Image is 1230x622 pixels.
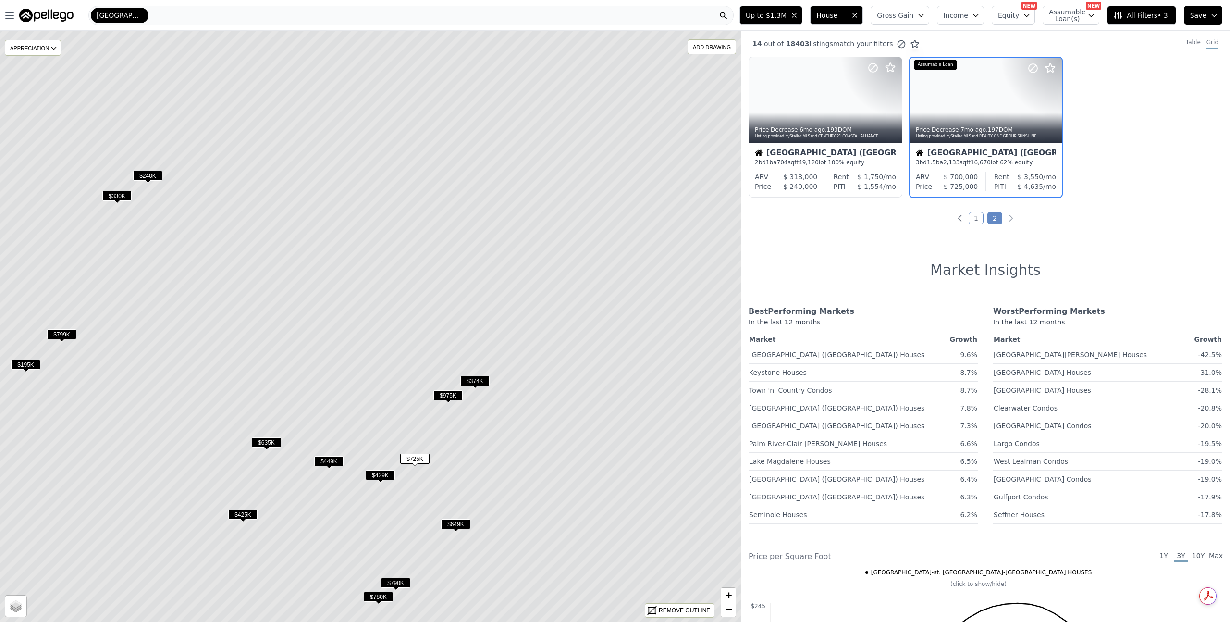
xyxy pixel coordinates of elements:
a: Palm River-Clair [PERSON_NAME] Houses [749,436,887,448]
span: -17.8% [1198,511,1222,519]
span: $975K [433,390,463,400]
a: Zoom in [721,588,736,602]
span: 6.5% [960,458,977,465]
a: Town 'n' Country Condos [749,383,832,395]
a: Keystone Houses [749,365,807,377]
div: 2 bd 1 ba sqft lot · 100% equity [755,159,896,166]
div: Grid [1206,38,1218,49]
div: $429K [366,470,395,484]
button: Up to $1.3M [739,6,802,25]
span: 1Y [1157,551,1170,562]
div: $649K [441,519,470,533]
span: + [726,589,732,601]
span: -20.8% [1198,404,1222,412]
div: $449K [314,456,344,470]
span: $780K [364,592,393,602]
span: Assumable Loan(s) [1049,9,1080,22]
div: REMOVE OUTLINE [659,606,710,615]
div: $975K [433,390,463,404]
a: Previous page [955,213,965,223]
div: /mo [849,172,896,182]
span: $240K [133,171,162,181]
div: ADD DRAWING [688,40,736,54]
span: Gross Gain [877,11,913,20]
span: -42.5% [1198,351,1222,359]
div: Listing provided by Stellar MLS and CENTURY 21 COASTAL ALLIANCE [755,134,897,139]
a: [GEOGRAPHIC_DATA] Houses [994,383,1091,395]
div: NEW [1021,2,1037,10]
div: Assumable Loan [914,60,957,70]
span: $ 725,000 [944,183,978,190]
button: All Filters• 3 [1107,6,1176,25]
div: /mo [846,182,896,191]
div: Best Performing Markets [749,306,978,317]
a: [GEOGRAPHIC_DATA] Condos [994,418,1092,431]
div: ARV [916,172,929,182]
div: Price Decrease , 193 DOM [755,126,897,134]
ul: Pagination [741,213,1230,223]
span: -19.0% [1198,475,1222,483]
div: In the last 12 months [993,317,1222,333]
a: Seminole Houses [749,507,807,520]
div: $425K [228,510,258,523]
div: $330K [102,191,132,205]
div: /mo [1009,172,1056,182]
span: -19.0% [1198,458,1222,465]
span: 6.2% [960,511,977,519]
div: [GEOGRAPHIC_DATA] ([GEOGRAPHIC_DATA]) [755,149,896,159]
div: out of listings [741,39,920,49]
span: 8.7% [960,386,977,394]
a: [GEOGRAPHIC_DATA][PERSON_NAME] Houses [994,347,1147,360]
div: $635K [252,437,281,451]
span: 8.7% [960,369,977,376]
span: [GEOGRAPHIC_DATA]-st. [GEOGRAPHIC_DATA]-[GEOGRAPHIC_DATA] HOUSES [871,569,1092,576]
span: $ 1,750 [858,173,883,181]
span: − [726,603,732,615]
span: 704 [777,159,788,166]
span: $195K [11,360,40,370]
th: Growth [946,333,978,346]
a: Lake Magdalene Houses [749,454,831,466]
span: 18403 [784,40,810,48]
div: Worst Performing Markets [993,306,1222,317]
span: -19.5% [1198,440,1222,448]
span: $374K [460,376,490,386]
a: [GEOGRAPHIC_DATA] ([GEOGRAPHIC_DATA]) Houses [749,489,924,502]
a: Next page [1006,213,1016,223]
span: All Filters • 3 [1113,11,1168,20]
button: Equity [992,6,1035,25]
a: Largo Condos [994,436,1040,448]
div: Rent [834,172,849,182]
span: 3Y [1174,551,1188,562]
div: $790K [381,578,410,592]
div: PITI [994,182,1006,191]
span: 6.6% [960,440,977,448]
span: 2,133 [943,159,959,166]
span: -28.1% [1198,386,1222,394]
div: PITI [834,182,846,191]
span: Max [1209,551,1222,562]
a: Page 2 is your current page [987,212,1002,224]
span: Equity [998,11,1019,20]
span: 7.8% [960,404,977,412]
button: Income [937,6,984,25]
div: 3 bd 1.5 ba sqft lot · 62% equity [916,159,1056,166]
th: Market [993,333,1186,346]
span: -17.9% [1198,493,1222,501]
div: $780K [364,592,393,606]
div: Rent [994,172,1009,182]
div: ARV [755,172,768,182]
span: $429K [366,470,395,480]
span: $649K [441,519,470,529]
div: Price [755,182,771,191]
button: House [810,6,863,25]
button: Save [1184,6,1222,25]
span: $725K [400,454,430,464]
span: match your filters [833,39,893,49]
a: [GEOGRAPHIC_DATA] Houses [994,365,1091,377]
th: Growth [1186,333,1222,346]
a: West Lealman Condos [994,454,1068,466]
text: $245 [750,603,765,610]
div: Price Decrease , 197 DOM [916,126,1057,134]
th: Market [749,333,946,346]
